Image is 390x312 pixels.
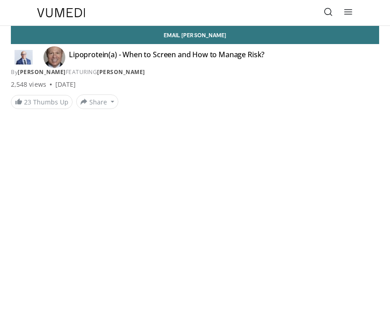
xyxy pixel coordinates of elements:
[11,95,73,109] a: 23 Thumbs Up
[69,50,264,64] h4: Lipoprotein(a) - When to Screen and How to Manage Risk?
[11,80,46,89] span: 2,548 views
[37,8,85,17] img: VuMedi Logo
[18,68,66,76] a: [PERSON_NAME]
[11,68,379,76] div: By FEATURING
[44,46,65,68] img: Avatar
[76,94,118,109] button: Share
[97,68,145,76] a: [PERSON_NAME]
[11,50,36,64] img: Dr. Robert S. Rosenson
[24,98,31,106] span: 23
[55,80,76,89] div: [DATE]
[11,26,379,44] a: Email [PERSON_NAME]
